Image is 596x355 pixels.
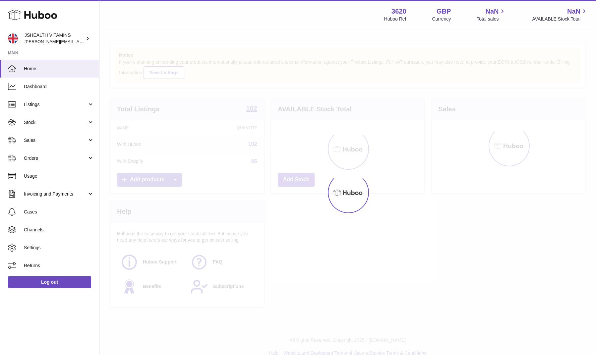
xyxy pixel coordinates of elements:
[24,263,94,269] span: Returns
[432,16,451,22] div: Currency
[8,276,91,288] a: Log out
[477,7,506,22] a: NaN Total sales
[391,7,406,16] strong: 3620
[25,39,133,44] span: [PERSON_NAME][EMAIL_ADDRESS][DOMAIN_NAME]
[25,32,84,45] div: JSHEALTH VITAMINS
[485,7,499,16] span: NaN
[24,137,87,144] span: Sales
[24,155,87,161] span: Orders
[24,227,94,233] span: Channels
[24,66,94,72] span: Home
[477,16,506,22] span: Total sales
[384,16,406,22] div: Huboo Ref
[24,119,87,126] span: Stock
[24,245,94,251] span: Settings
[24,173,94,179] span: Usage
[532,16,588,22] span: AVAILABLE Stock Total
[567,7,580,16] span: NaN
[24,191,87,197] span: Invoicing and Payments
[24,101,87,108] span: Listings
[532,7,588,22] a: NaN AVAILABLE Stock Total
[437,7,451,16] strong: GBP
[24,84,94,90] span: Dashboard
[8,33,18,43] img: francesca@jshealthvitamins.com
[24,209,94,215] span: Cases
